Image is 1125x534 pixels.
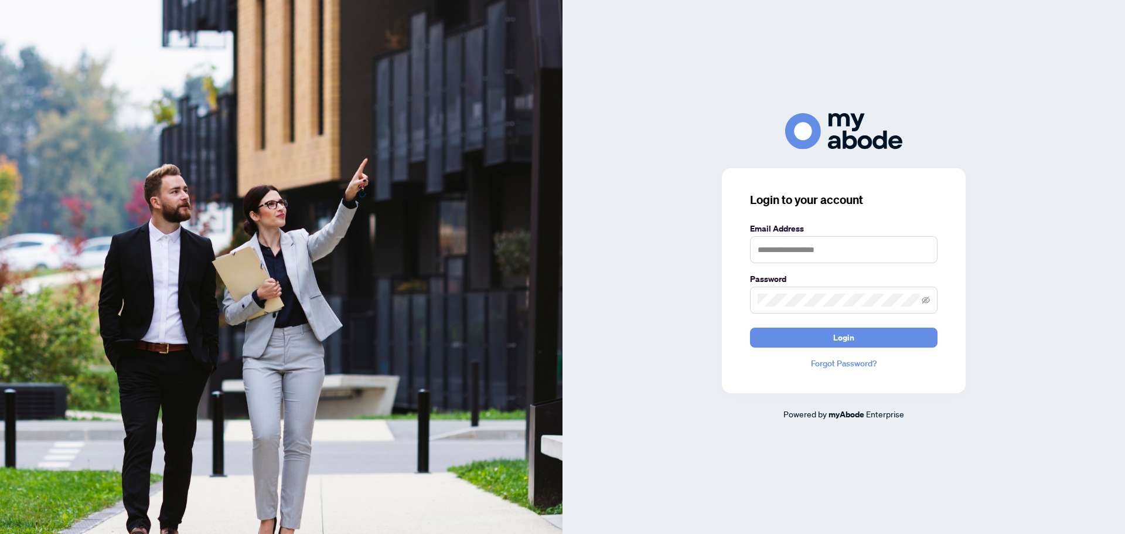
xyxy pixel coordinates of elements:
[922,296,930,304] span: eye-invisible
[750,273,937,285] label: Password
[829,408,864,421] a: myAbode
[785,113,902,149] img: ma-logo
[833,328,854,347] span: Login
[866,409,904,419] span: Enterprise
[783,409,827,419] span: Powered by
[750,357,937,370] a: Forgot Password?
[750,222,937,235] label: Email Address
[750,192,937,208] h3: Login to your account
[750,328,937,348] button: Login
